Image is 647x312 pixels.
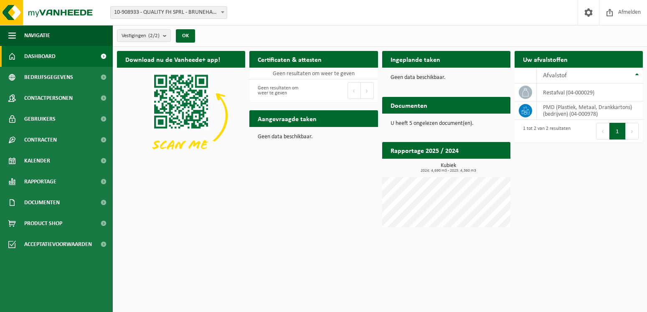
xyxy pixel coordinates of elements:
span: Vestigingen [122,30,160,42]
span: Documenten [24,192,60,213]
h2: Download nu de Vanheede+ app! [117,51,228,67]
span: Acceptatievoorwaarden [24,234,92,255]
td: Geen resultaten om weer te geven [249,68,378,79]
img: Download de VHEPlus App [117,68,245,164]
button: Previous [348,82,361,99]
span: Contactpersonen [24,88,73,109]
h2: Rapportage 2025 / 2024 [382,142,467,158]
button: Vestigingen(2/2) [117,29,171,42]
span: Navigatie [24,25,50,46]
h2: Uw afvalstoffen [515,51,576,67]
button: Next [361,82,374,99]
div: 1 tot 2 van 2 resultaten [519,122,571,140]
span: 10-908933 - QUALITY FH SPRL - BRUNEHAUT [111,7,227,18]
td: PMD (Plastiek, Metaal, Drankkartons) (bedrijven) (04-000978) [537,101,643,120]
button: OK [176,29,195,43]
td: restafval (04-000029) [537,84,643,101]
span: 2024: 4,690 m3 - 2025: 4,360 m3 [386,169,510,173]
a: Bekijk rapportage [448,158,510,175]
span: Product Shop [24,213,62,234]
button: Previous [596,123,609,140]
span: Afvalstof [543,72,567,79]
span: 10-908933 - QUALITY FH SPRL - BRUNEHAUT [110,6,227,19]
span: Dashboard [24,46,56,67]
h2: Certificaten & attesten [249,51,330,67]
span: Rapportage [24,171,56,192]
span: Contracten [24,129,57,150]
span: Bedrijfsgegevens [24,67,73,88]
button: Next [626,123,639,140]
count: (2/2) [148,33,160,38]
span: Kalender [24,150,50,171]
p: U heeft 5 ongelezen document(en). [391,121,502,127]
p: Geen data beschikbaar. [391,75,502,81]
h2: Ingeplande taken [382,51,449,67]
p: Geen data beschikbaar. [258,134,369,140]
h3: Kubiek [386,163,510,173]
span: Gebruikers [24,109,56,129]
button: 1 [609,123,626,140]
h2: Documenten [382,97,436,113]
div: Geen resultaten om weer te geven [254,81,310,100]
h2: Aangevraagde taken [249,110,325,127]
